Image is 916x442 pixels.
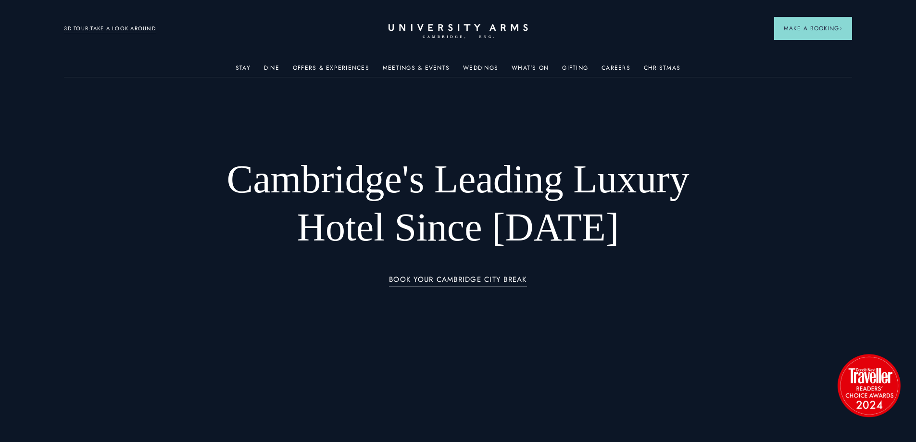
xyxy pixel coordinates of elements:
[833,349,905,421] img: image-2524eff8f0c5d55edbf694693304c4387916dea5-1501x1501-png
[64,25,156,33] a: 3D TOUR:TAKE A LOOK AROUND
[774,17,852,40] button: Make a BookingArrow icon
[389,276,527,287] a: BOOK YOUR CAMBRIDGE CITY BREAK
[293,64,369,77] a: Offers & Experiences
[383,64,450,77] a: Meetings & Events
[644,64,680,77] a: Christmas
[236,64,251,77] a: Stay
[264,64,279,77] a: Dine
[512,64,549,77] a: What's On
[201,155,715,252] h1: Cambridge's Leading Luxury Hotel Since [DATE]
[602,64,630,77] a: Careers
[562,64,588,77] a: Gifting
[839,27,842,30] img: Arrow icon
[784,24,842,33] span: Make a Booking
[389,24,528,39] a: Home
[463,64,498,77] a: Weddings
